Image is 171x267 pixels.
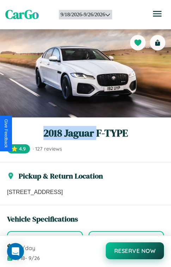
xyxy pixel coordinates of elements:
h3: Pickup & Return Location [19,171,103,181]
div: Open Intercom Messenger [7,243,24,260]
span: 9 / 18 - 9 / 26 [15,255,40,261]
span: · 127 reviews [33,146,62,152]
h1: 2018 Jaguar F-TYPE [7,126,164,140]
h3: Vehicle Specifications [7,214,78,224]
span: CarGo [5,6,39,23]
div: 9 / 18 / 2026 - 9 / 26 / 2026 [61,12,105,18]
span: ⭐ 4.9 [7,144,30,153]
p: [STREET_ADDRESS] [7,188,164,196]
div: Give Feedback [4,119,8,148]
span: /day [22,244,35,251]
button: Reserve Now [106,242,164,259]
span: $ 50 [7,241,20,253]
